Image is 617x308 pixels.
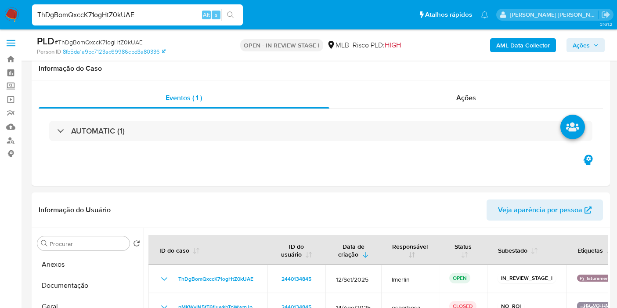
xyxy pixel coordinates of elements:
[215,11,217,19] span: s
[34,275,144,296] button: Documentação
[133,240,140,250] button: Retornar ao pedido padrão
[481,11,488,18] a: Notificações
[63,48,166,56] a: 8fb5da1a9bc7123ac69986ebd3a80336
[425,10,472,19] span: Atalhos rápidos
[496,38,550,52] b: AML Data Collector
[353,40,401,50] span: Risco PLD:
[41,240,48,247] button: Procurar
[37,48,61,56] b: Person ID
[39,64,603,73] h1: Informação do Caso
[39,206,111,214] h1: Informação do Usuário
[327,40,349,50] div: MLB
[510,11,599,19] p: leticia.merlin@mercadolivre.com
[203,11,210,19] span: Alt
[166,93,202,103] span: Eventos ( 1 )
[385,40,401,50] span: HIGH
[34,254,144,275] button: Anexos
[487,199,603,221] button: Veja aparência por pessoa
[37,34,54,48] b: PLD
[32,9,243,21] input: Pesquise usuários ou casos...
[240,39,323,51] p: OPEN - IN REVIEW STAGE I
[573,38,590,52] span: Ações
[566,38,605,52] button: Ações
[50,240,126,248] input: Procurar
[490,38,556,52] button: AML Data Collector
[54,38,143,47] span: # ThDgBomQxccK71ogHtZ0kUAE
[456,93,476,103] span: Ações
[601,10,610,19] a: Sair
[498,199,582,221] span: Veja aparência por pessoa
[221,9,239,21] button: search-icon
[71,126,125,136] h3: AUTOMATIC (1)
[49,121,592,141] div: AUTOMATIC (1)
